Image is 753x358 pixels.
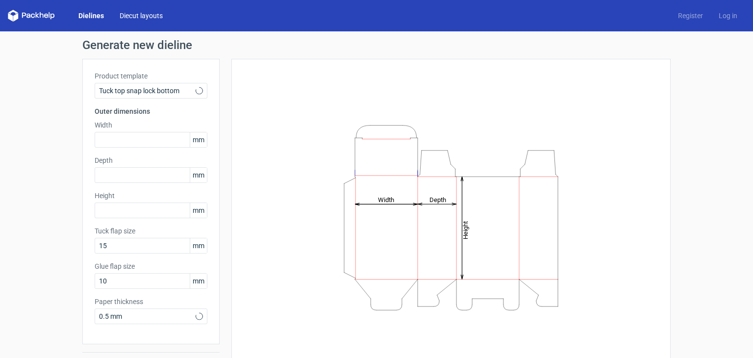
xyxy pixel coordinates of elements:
[378,196,394,203] tspan: Width
[190,168,207,182] span: mm
[95,155,207,165] label: Depth
[95,71,207,81] label: Product template
[112,11,171,21] a: Diecut layouts
[95,191,207,201] label: Height
[82,39,671,51] h1: Generate new dieline
[95,120,207,130] label: Width
[711,11,745,21] a: Log in
[71,11,112,21] a: Dielines
[95,261,207,271] label: Glue flap size
[99,86,196,96] span: Tuck top snap lock bottom
[190,238,207,253] span: mm
[95,297,207,307] label: Paper thickness
[190,203,207,218] span: mm
[190,274,207,288] span: mm
[429,196,446,203] tspan: Depth
[95,226,207,236] label: Tuck flap size
[670,11,711,21] a: Register
[99,311,196,321] span: 0.5 mm
[462,221,469,239] tspan: Height
[190,132,207,147] span: mm
[95,106,207,116] h3: Outer dimensions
